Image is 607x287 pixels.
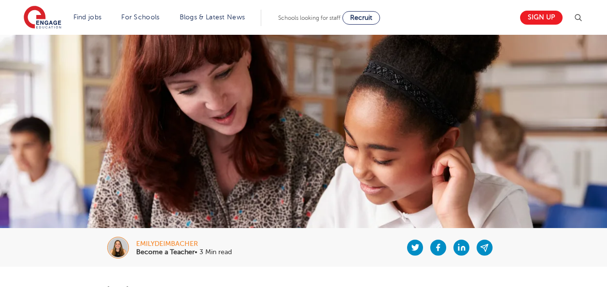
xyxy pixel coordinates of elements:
img: Engage Education [24,6,61,30]
span: Schools looking for staff [278,14,340,21]
a: Find jobs [73,14,102,21]
p: • 3 Min read [136,249,232,256]
div: emilydeimbacher [136,241,232,247]
span: Recruit [350,14,372,21]
a: Sign up [520,11,563,25]
b: Become a Teacher [136,248,195,256]
a: Recruit [342,11,380,25]
a: Blogs & Latest News [180,14,245,21]
a: For Schools [121,14,159,21]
